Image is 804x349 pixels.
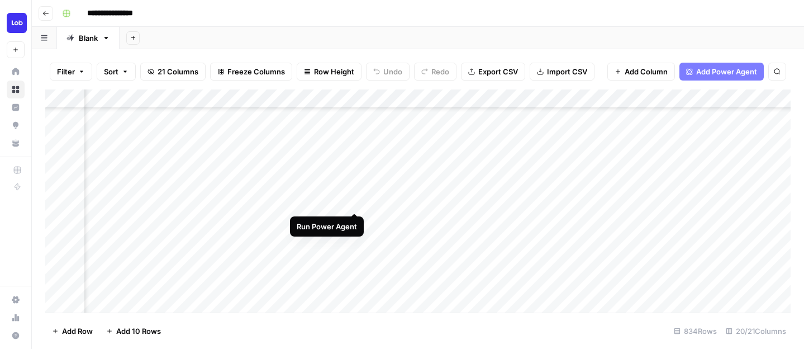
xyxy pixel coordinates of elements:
[7,116,25,134] a: Opportunities
[669,322,721,340] div: 834 Rows
[97,63,136,81] button: Sort
[7,63,25,81] a: Home
[50,63,92,81] button: Filter
[696,66,757,77] span: Add Power Agent
[7,309,25,327] a: Usage
[314,66,354,77] span: Row Height
[721,322,791,340] div: 20/21 Columns
[366,63,410,81] button: Undo
[7,291,25,309] a: Settings
[227,66,285,77] span: Freeze Columns
[461,63,525,81] button: Export CSV
[383,66,402,77] span: Undo
[79,32,98,44] div: Blank
[547,66,587,77] span: Import CSV
[7,98,25,116] a: Insights
[625,66,668,77] span: Add Column
[297,63,361,81] button: Row Height
[99,322,168,340] button: Add 10 Rows
[140,63,206,81] button: 21 Columns
[62,326,93,337] span: Add Row
[431,66,449,77] span: Redo
[7,81,25,98] a: Browse
[57,66,75,77] span: Filter
[478,66,518,77] span: Export CSV
[297,221,357,232] div: Run Power Agent
[414,63,456,81] button: Redo
[7,13,27,33] img: Lob Logo
[158,66,198,77] span: 21 Columns
[104,66,118,77] span: Sort
[607,63,675,81] button: Add Column
[210,63,292,81] button: Freeze Columns
[57,27,120,49] a: Blank
[45,322,99,340] button: Add Row
[7,134,25,152] a: Your Data
[679,63,764,81] button: Add Power Agent
[7,9,25,37] button: Workspace: Lob
[116,326,161,337] span: Add 10 Rows
[7,327,25,345] button: Help + Support
[530,63,594,81] button: Import CSV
